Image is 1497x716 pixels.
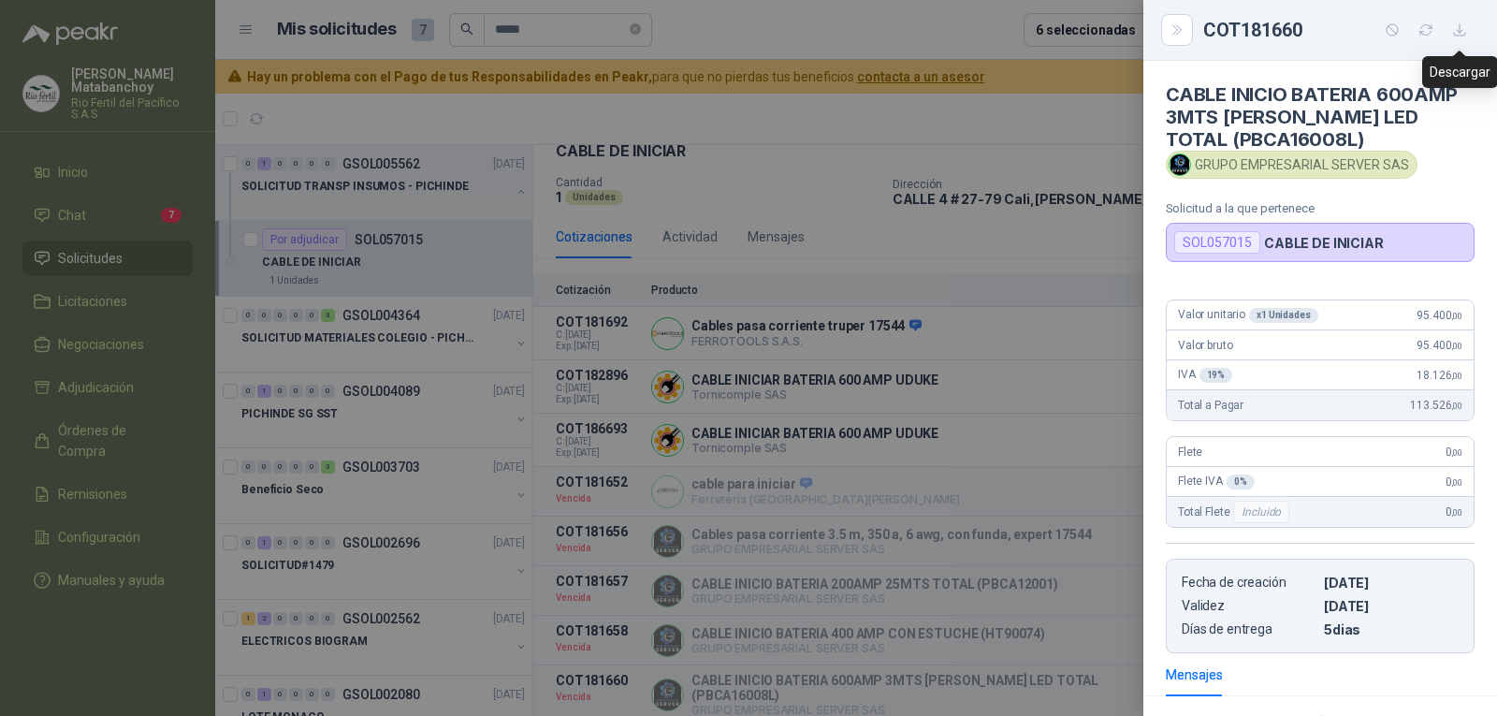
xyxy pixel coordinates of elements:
[1451,447,1462,458] span: ,00
[1264,235,1384,251] p: CABLE DE INICIAR
[1182,598,1316,614] p: Validez
[1227,475,1255,490] div: 0 %
[1451,371,1462,381] span: ,00
[1249,308,1318,323] div: x 1 Unidades
[1166,665,1223,685] div: Mensajes
[1174,231,1260,254] div: SOL057015
[1182,575,1316,591] p: Fecha de creación
[1178,501,1293,523] span: Total Flete
[1451,341,1462,351] span: ,00
[1446,475,1462,489] span: 0
[1203,15,1475,45] div: COT181660
[1178,368,1232,383] span: IVA
[1178,399,1243,412] span: Total a Pagar
[1324,575,1459,591] p: [DATE]
[1446,446,1462,459] span: 0
[1178,308,1318,323] span: Valor unitario
[1182,621,1316,637] p: Días de entrega
[1199,368,1233,383] div: 19 %
[1178,339,1232,352] span: Valor bruto
[1166,83,1475,151] h4: CABLE INICIO BATERIA 600AMP 3MTS [PERSON_NAME] LED TOTAL (PBCA16008L)
[1170,154,1190,175] img: Company Logo
[1178,475,1255,490] span: Flete IVA
[1410,399,1462,412] span: 113.526
[1324,598,1459,614] p: [DATE]
[1166,19,1188,41] button: Close
[1417,309,1462,322] span: 95.400
[1324,621,1459,637] p: 5 dias
[1233,501,1289,523] div: Incluido
[1446,505,1462,519] span: 0
[1451,507,1462,518] span: ,00
[1166,151,1417,179] div: GRUPO EMPRESARIAL SERVER SAS
[1166,201,1475,215] p: Solicitud a la que pertenece
[1178,446,1202,459] span: Flete
[1417,339,1462,352] span: 95.400
[1451,311,1462,321] span: ,00
[1451,401,1462,411] span: ,00
[1417,369,1462,382] span: 18.126
[1451,477,1462,488] span: ,00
